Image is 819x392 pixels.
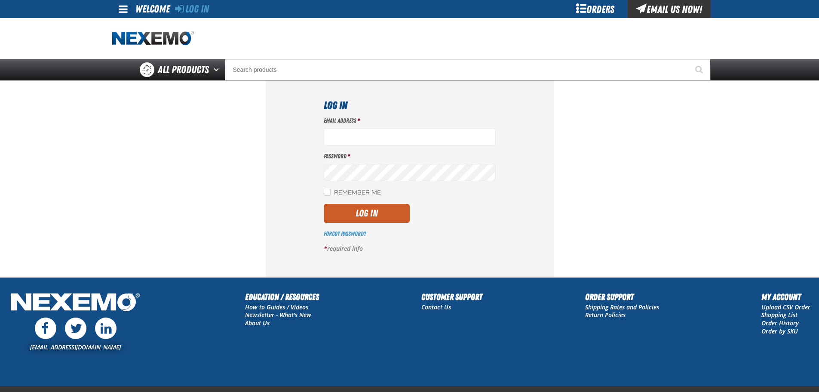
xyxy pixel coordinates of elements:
[585,311,626,319] a: Return Policies
[324,189,331,196] input: Remember Me
[324,230,366,237] a: Forgot Password?
[245,319,270,327] a: About Us
[761,303,810,311] a: Upload CSV Order
[585,290,659,303] h2: Order Support
[761,311,798,319] a: Shopping List
[421,290,482,303] h2: Customer Support
[324,189,381,197] label: Remember Me
[245,311,311,319] a: Newsletter - What's New
[112,31,194,46] img: Nexemo logo
[245,290,319,303] h2: Education / Resources
[9,290,142,316] img: Nexemo Logo
[225,59,711,80] input: Search
[211,59,225,80] button: Open All Products pages
[585,303,659,311] a: Shipping Rates and Policies
[689,59,711,80] button: Start Searching
[761,327,798,335] a: Order by SKU
[112,31,194,46] a: Home
[158,62,209,77] span: All Products
[324,117,496,125] label: Email Address
[324,245,496,253] p: required info
[761,290,810,303] h2: My Account
[324,204,410,223] button: Log In
[245,303,308,311] a: How to Guides / Videos
[324,152,496,161] label: Password
[761,319,799,327] a: Order History
[175,3,209,15] a: Log In
[30,343,121,351] a: [EMAIL_ADDRESS][DOMAIN_NAME]
[324,98,496,113] h1: Log In
[421,303,451,311] a: Contact Us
